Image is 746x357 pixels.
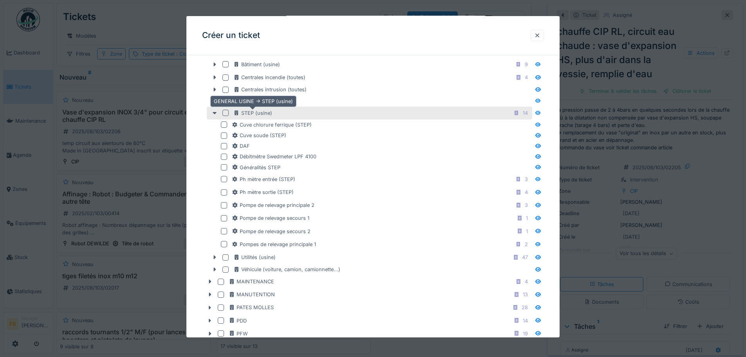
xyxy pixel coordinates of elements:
div: 14 [523,317,528,324]
div: Pompe de relevage secours 1 [232,214,309,222]
div: PATES MOLLES [229,304,274,311]
div: Cuve soude (STEP) [232,132,286,139]
div: 4 [525,188,528,196]
div: 1 [526,228,528,235]
div: 2 [525,241,528,248]
div: Pompes de relevage principale 1 [232,241,316,248]
div: Centrales incendie (toutes) [233,74,305,81]
div: PDD [229,317,247,324]
div: Cuve chlorure ferrique (STEP) [232,121,312,129]
div: MAINTENANCE [229,278,274,285]
div: Pompe de relevage secours 2 [232,228,311,235]
div: 3 [525,201,528,209]
div: 47 [522,254,528,261]
div: 9 [525,61,528,68]
div: GENERAL USINE -> STEP (usine) [210,96,296,107]
div: Ph mètre sortie (STEP) [232,188,294,196]
div: STEP (usine) [233,109,272,117]
div: MANUTENTION [229,291,275,298]
div: Bâtiment (usine) [233,61,280,68]
div: Généralités STEP [232,164,280,171]
div: Utilités (usine) [233,254,276,261]
div: 4 [525,278,528,285]
div: DAF [232,142,250,150]
div: Véhicule (voiture, camion, camionnette...) [233,266,340,273]
div: 28 [522,304,528,311]
h3: Créer un ticket [202,31,260,40]
div: Ph mètre entrée (STEP) [232,176,295,183]
div: Pompe de relevage principale 2 [232,201,314,209]
div: 14 [523,109,528,117]
div: Centrales intrusion (toutes) [233,86,307,93]
div: 4 [525,74,528,81]
div: 19 [523,330,528,337]
div: 3 [525,176,528,183]
div: 1 [526,214,528,222]
div: Débitmètre Swedmeter LPF 4100 [232,153,316,160]
div: PFW [229,330,248,337]
div: 13 [523,291,528,298]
